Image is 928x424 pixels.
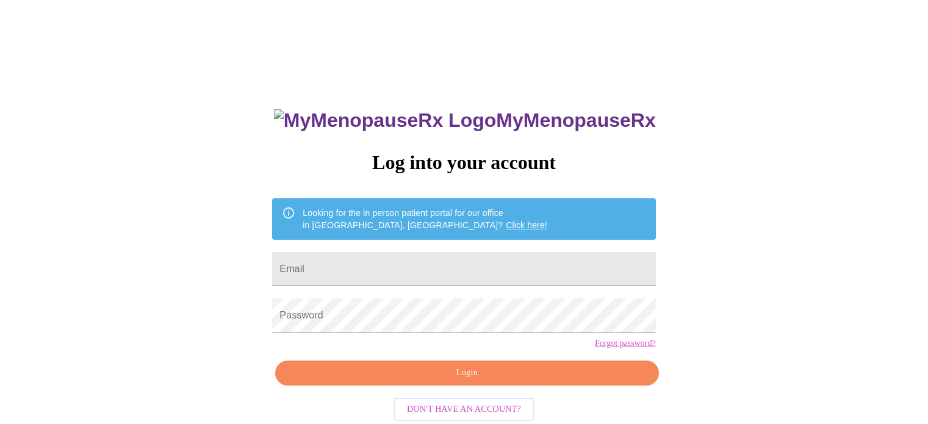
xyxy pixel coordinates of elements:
img: MyMenopauseRx Logo [274,109,496,132]
button: Login [275,361,658,386]
h3: MyMenopauseRx [274,109,656,132]
a: Click here! [506,220,547,230]
span: Login [289,365,644,381]
div: Looking for the in person patient portal for our office in [GEOGRAPHIC_DATA], [GEOGRAPHIC_DATA]? [303,202,547,236]
button: Don't have an account? [394,398,534,422]
span: Don't have an account? [407,402,521,417]
a: Don't have an account? [390,403,538,413]
h3: Log into your account [272,151,655,174]
a: Forgot password? [595,339,656,348]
